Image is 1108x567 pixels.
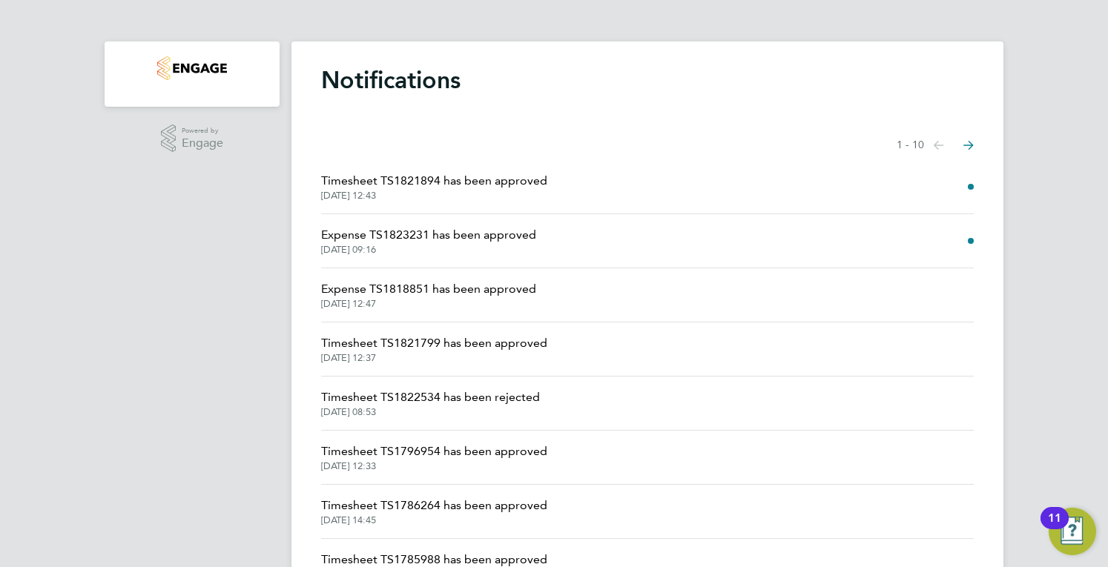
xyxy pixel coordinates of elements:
[1049,508,1096,555] button: Open Resource Center, 11 new notifications
[321,388,540,406] span: Timesheet TS1822534 has been rejected
[161,125,224,153] a: Powered byEngage
[321,406,540,418] span: [DATE] 08:53
[321,352,547,364] span: [DATE] 12:37
[321,172,547,202] a: Timesheet TS1821894 has been approved[DATE] 12:43
[122,56,262,80] a: Go to home page
[321,298,536,310] span: [DATE] 12:47
[321,226,536,244] span: Expense TS1823231 has been approved
[321,334,547,352] span: Timesheet TS1821799 has been approved
[182,125,223,137] span: Powered by
[321,388,540,418] a: Timesheet TS1822534 has been rejected[DATE] 08:53
[321,280,536,310] a: Expense TS1818851 has been approved[DATE] 12:47
[897,130,974,160] nav: Select page of notifications list
[321,514,547,526] span: [DATE] 14:45
[321,280,536,298] span: Expense TS1818851 has been approved
[897,138,924,153] span: 1 - 10
[321,497,547,514] span: Timesheet TS1786264 has been approved
[321,172,547,190] span: Timesheet TS1821894 has been approved
[321,190,547,202] span: [DATE] 12:43
[321,460,547,472] span: [DATE] 12:33
[321,442,547,472] a: Timesheet TS1796954 has been approved[DATE] 12:33
[182,137,223,150] span: Engage
[321,65,974,95] h1: Notifications
[157,56,226,80] img: tribuildsolutions-logo-retina.png
[321,244,536,256] span: [DATE] 09:16
[321,497,547,526] a: Timesheet TS1786264 has been approved[DATE] 14:45
[105,42,280,107] nav: Main navigation
[321,334,547,364] a: Timesheet TS1821799 has been approved[DATE] 12:37
[1048,518,1061,537] div: 11
[321,442,547,460] span: Timesheet TS1796954 has been approved
[321,226,536,256] a: Expense TS1823231 has been approved[DATE] 09:16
